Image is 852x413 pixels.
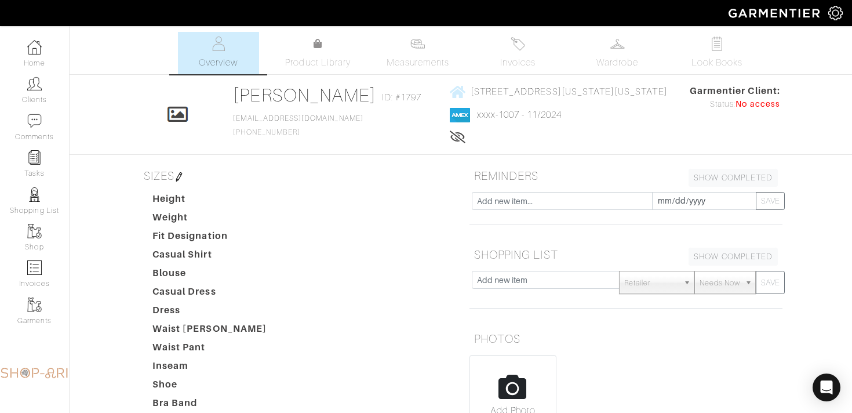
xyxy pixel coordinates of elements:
span: Look Books [691,56,743,70]
img: dashboard-icon-dbcd8f5a0b271acd01030246c82b418ddd0df26cd7fceb0bd07c9910d44c42f6.png [27,40,42,55]
img: garments-icon-b7da505a4dc4fd61783c78ac3ca0ef83fa9d6f193b1c9dc38574b1d14d53ca28.png [27,224,42,238]
dt: Height [144,192,276,211]
img: comment-icon-a0a6a9ef722e966f86d9cbdc48e553b5cf19dbc54f86b18d962a5391bc8f6eb6.png [27,114,42,128]
a: [PERSON_NAME] [233,85,376,106]
a: xxxx-1007 - 11/2024 [477,110,562,120]
dt: Waist Pant [144,340,276,359]
button: SAVE [756,192,785,210]
span: [PHONE_NUMBER] [233,114,363,136]
dt: Inseam [144,359,276,378]
a: [EMAIL_ADDRESS][DOMAIN_NAME] [233,114,363,122]
img: measurements-466bbee1fd09ba9460f595b01e5d73f9e2bff037440d3c8f018324cb6cdf7a4a.svg [410,37,425,51]
dt: Fit Designation [144,229,276,248]
span: Wardrobe [596,56,638,70]
a: Overview [178,32,259,74]
a: Wardrobe [577,32,658,74]
h5: SIZES [139,164,452,187]
img: wardrobe-487a4870c1b7c33e795ec22d11cfc2ed9d08956e64fb3008fe2437562e282088.svg [610,37,625,51]
div: Open Intercom Messenger [813,374,840,401]
img: orders-icon-0abe47150d42831381b5fb84f609e132dff9fe21cb692f30cb5eec754e2cba89.png [27,260,42,275]
a: Invoices [477,32,558,74]
span: [STREET_ADDRESS][US_STATE][US_STATE] [471,86,668,97]
span: Retailer [624,271,679,295]
dt: Waist [PERSON_NAME] [144,322,276,340]
dt: Shoe [144,378,276,396]
img: clients-icon-6bae9207a08558b7cb47a8932f037763ab4055f8c8b6bfacd5dc20c3e0201464.png [27,77,42,91]
a: [STREET_ADDRESS][US_STATE][US_STATE] [450,84,668,99]
img: pen-cf24a1663064a2ec1b9c1bd2387e9de7a2fa800b781884d57f21acf72779bad2.png [174,172,184,182]
input: Add new item... [472,192,653,210]
span: ID: #1797 [382,90,421,104]
a: Product Library [278,37,359,70]
dt: Blouse [144,266,276,285]
dt: Casual Shirt [144,248,276,266]
img: american_express-1200034d2e149cdf2cc7894a33a747db654cf6f8355cb502592f1d228b2ac700.png [450,108,470,122]
a: Look Books [676,32,758,74]
span: No access [736,98,780,111]
img: garmentier-logo-header-white-b43fb05a5012e4ada735d5af1a66efaba907eab6374d6393d1fbf88cb4ef424d.png [723,3,828,23]
img: reminder-icon-8004d30b9f0a5d33ae49ab947aed9ed385cf756f9e5892f1edd6e32f2345188e.png [27,150,42,165]
button: SAVE [756,271,785,294]
span: Needs Now [700,271,740,295]
h5: REMINDERS [469,164,782,187]
dt: Dress [144,303,276,322]
h5: PHOTOS [469,327,782,350]
span: Measurements [387,56,450,70]
a: SHOW COMPLETED [689,248,778,266]
h5: SHOPPING LIST [469,243,782,266]
dt: Casual Dress [144,285,276,303]
img: stylists-icon-eb353228a002819b7ec25b43dbf5f0378dd9e0616d9560372ff212230b889e62.png [27,187,42,202]
img: basicinfo-40fd8af6dae0f16599ec9e87c0ef1c0a1fdea2edbe929e3d69a839185d80c458.svg [211,37,225,51]
span: Invoices [500,56,536,70]
a: Measurements [377,32,459,74]
img: gear-icon-white-bd11855cb880d31180b6d7d6211b90ccbf57a29d726f0c71d8c61bd08dd39cc2.png [828,6,843,20]
span: Garmentier Client: [690,84,780,98]
div: Status: [690,98,780,111]
span: Overview [199,56,238,70]
img: todo-9ac3debb85659649dc8f770b8b6100bb5dab4b48dedcbae339e5042a72dfd3cc.svg [710,37,724,51]
input: Add new item [472,271,620,289]
a: SHOW COMPLETED [689,169,778,187]
dt: Weight [144,211,276,229]
span: Product Library [285,56,351,70]
img: garments-icon-b7da505a4dc4fd61783c78ac3ca0ef83fa9d6f193b1c9dc38574b1d14d53ca28.png [27,298,42,312]
img: orders-27d20c2124de7fd6de4e0e44c1d41de31381a507db9b33961299e4e07d508b8c.svg [511,37,525,51]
